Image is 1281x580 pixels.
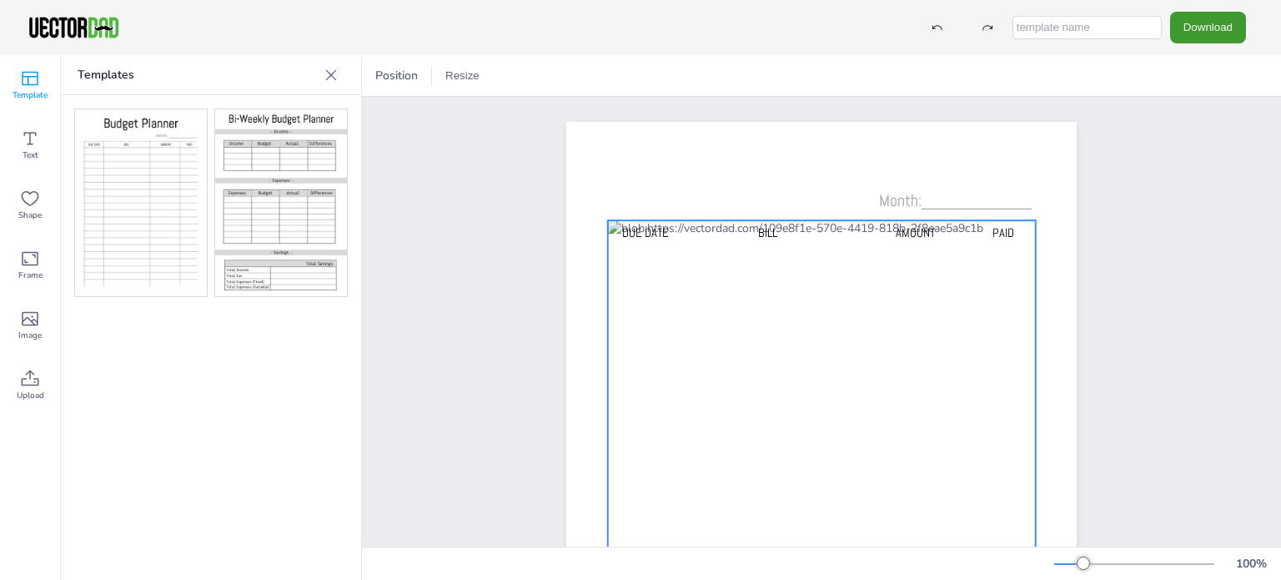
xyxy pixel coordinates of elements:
[879,189,1032,211] span: Month:____________
[75,109,207,296] img: bp1.jpg
[896,225,935,241] span: AMOUNT
[18,269,43,282] span: Frame
[758,225,777,241] span: BILL
[1170,12,1246,43] button: Download
[622,225,669,241] span: Due Date
[372,68,421,83] span: Position
[215,109,347,296] img: bwbp1.jpg
[439,63,486,89] button: Resize
[13,88,48,102] span: Template
[1231,556,1271,572] div: 100 %
[1012,16,1162,39] input: template name
[18,329,42,342] span: Image
[17,389,44,402] span: Upload
[27,15,121,40] img: VectorDad-1.png
[18,209,42,222] span: Shape
[23,149,38,162] span: Text
[78,55,318,95] p: Templates
[992,225,1014,241] span: PAID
